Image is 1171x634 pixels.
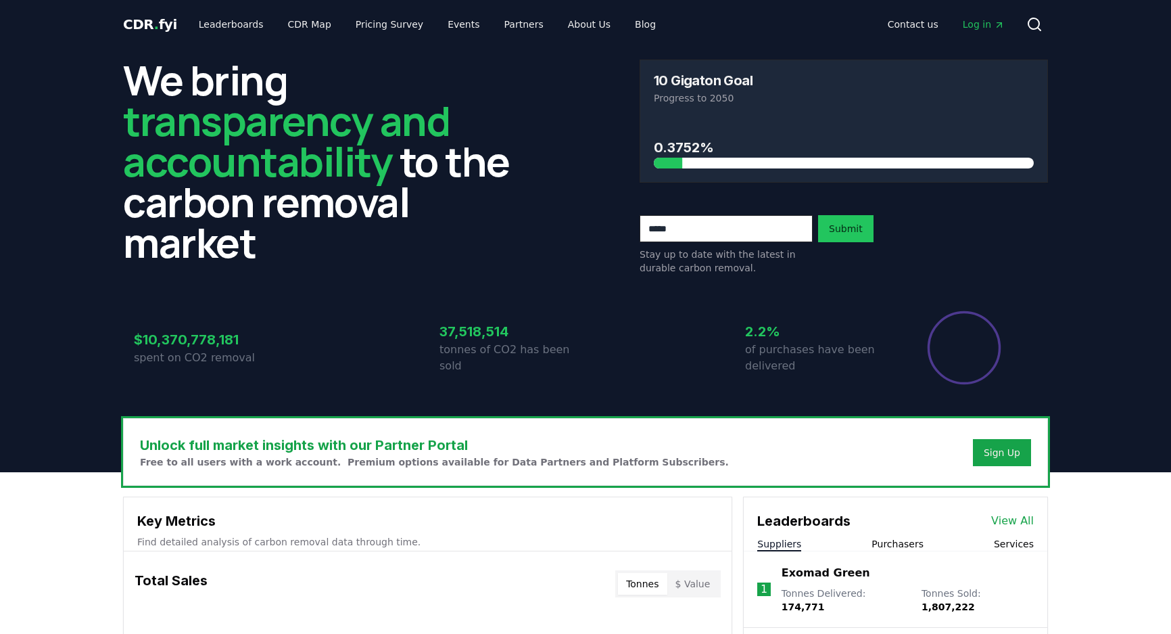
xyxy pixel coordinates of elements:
button: Sign Up [973,439,1031,466]
a: Blog [624,12,667,37]
button: $ Value [667,573,719,595]
p: Tonnes Sold : [922,587,1034,614]
h3: 10 Gigaton Goal [654,74,752,87]
p: of purchases have been delivered [745,342,891,374]
a: Contact us [877,12,949,37]
span: 174,771 [782,602,825,612]
button: Purchasers [871,537,924,551]
a: Pricing Survey [345,12,434,37]
h3: Unlock full market insights with our Partner Portal [140,435,729,455]
button: Submit [818,215,874,242]
h3: 37,518,514 [439,321,585,342]
p: Stay up to date with the latest in durable carbon removal. [640,248,813,275]
h3: $10,370,778,181 [134,330,280,350]
span: Log in [963,18,1005,31]
h3: 0.3752% [654,137,1034,158]
a: CDR.fyi [123,15,177,34]
nav: Main [188,12,667,37]
span: 1,807,222 [922,602,975,612]
a: Sign Up [984,446,1020,459]
p: 1 [761,581,767,597]
a: CDR Map [277,12,342,37]
a: Leaderboards [188,12,274,37]
h3: 2.2% [745,321,891,342]
span: CDR fyi [123,16,177,32]
button: Services [994,537,1034,551]
p: tonnes of CO2 has been sold [439,342,585,374]
a: Log in [952,12,1015,37]
a: Events [437,12,490,37]
a: About Us [557,12,621,37]
span: . [154,16,159,32]
h3: Total Sales [135,570,208,597]
p: Find detailed analysis of carbon removal data through time. [137,535,718,549]
h3: Key Metrics [137,511,718,531]
p: spent on CO2 removal [134,350,280,366]
p: Tonnes Delivered : [782,587,908,614]
span: transparency and accountability [123,93,450,189]
nav: Main [877,12,1015,37]
button: Suppliers [757,537,801,551]
h2: We bring to the carbon removal market [123,60,531,263]
p: Progress to 2050 [654,91,1034,105]
div: Percentage of sales delivered [926,310,1002,386]
h3: Leaderboards [757,511,851,531]
a: View All [991,513,1034,529]
a: Partners [494,12,554,37]
a: Exomad Green [782,565,870,581]
button: Tonnes [618,573,667,595]
p: Free to all users with a work account. Premium options available for Data Partners and Platform S... [140,455,729,469]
